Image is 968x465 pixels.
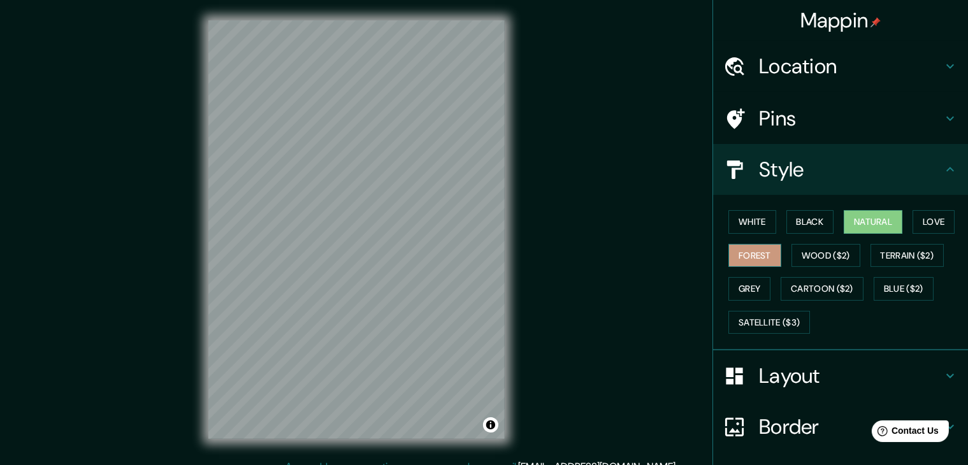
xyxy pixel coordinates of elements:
button: Cartoon ($2) [781,277,863,301]
img: pin-icon.png [870,17,881,27]
h4: Location [759,54,943,79]
iframe: Help widget launcher [855,415,954,451]
button: Love [913,210,955,234]
div: Border [713,401,968,452]
div: Pins [713,93,968,144]
div: Layout [713,350,968,401]
h4: Mappin [800,8,881,33]
div: Location [713,41,968,92]
button: Natural [844,210,902,234]
div: Style [713,144,968,195]
button: Blue ($2) [874,277,934,301]
button: Terrain ($2) [870,244,944,268]
h4: Layout [759,363,943,389]
button: Satellite ($3) [728,311,810,334]
h4: Border [759,414,943,440]
canvas: Map [208,20,505,439]
button: White [728,210,776,234]
button: Grey [728,277,770,301]
h4: Style [759,157,943,182]
button: Forest [728,244,781,268]
button: Wood ($2) [791,244,860,268]
button: Black [786,210,834,234]
h4: Pins [759,106,943,131]
button: Toggle attribution [483,417,498,433]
